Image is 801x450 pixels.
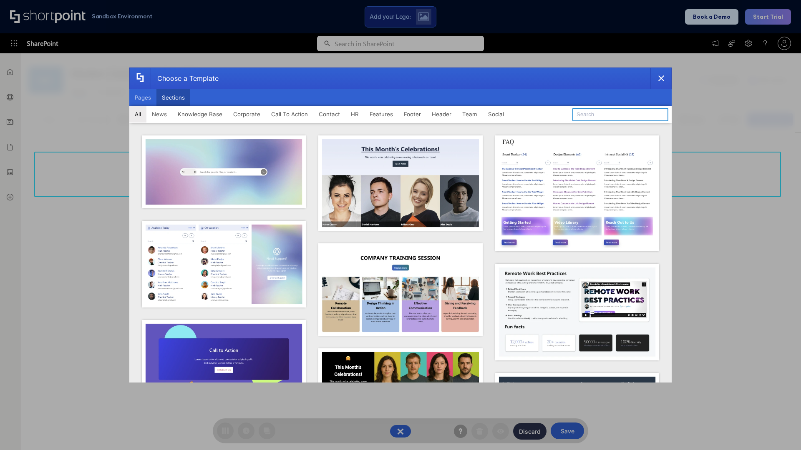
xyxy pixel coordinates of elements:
[398,106,426,122] button: Footer
[129,106,146,122] button: All
[151,68,219,89] div: Choose a Template
[228,106,266,122] button: Corporate
[457,106,483,122] button: Team
[156,89,190,106] button: Sections
[759,410,801,450] iframe: Chat Widget
[129,67,672,382] div: template selector
[483,106,509,122] button: Social
[364,106,398,122] button: Features
[172,106,228,122] button: Knowledge Base
[146,106,172,122] button: News
[129,89,156,106] button: Pages
[313,106,345,122] button: Contact
[426,106,457,122] button: Header
[266,106,313,122] button: Call To Action
[572,108,668,121] input: Search
[345,106,364,122] button: HR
